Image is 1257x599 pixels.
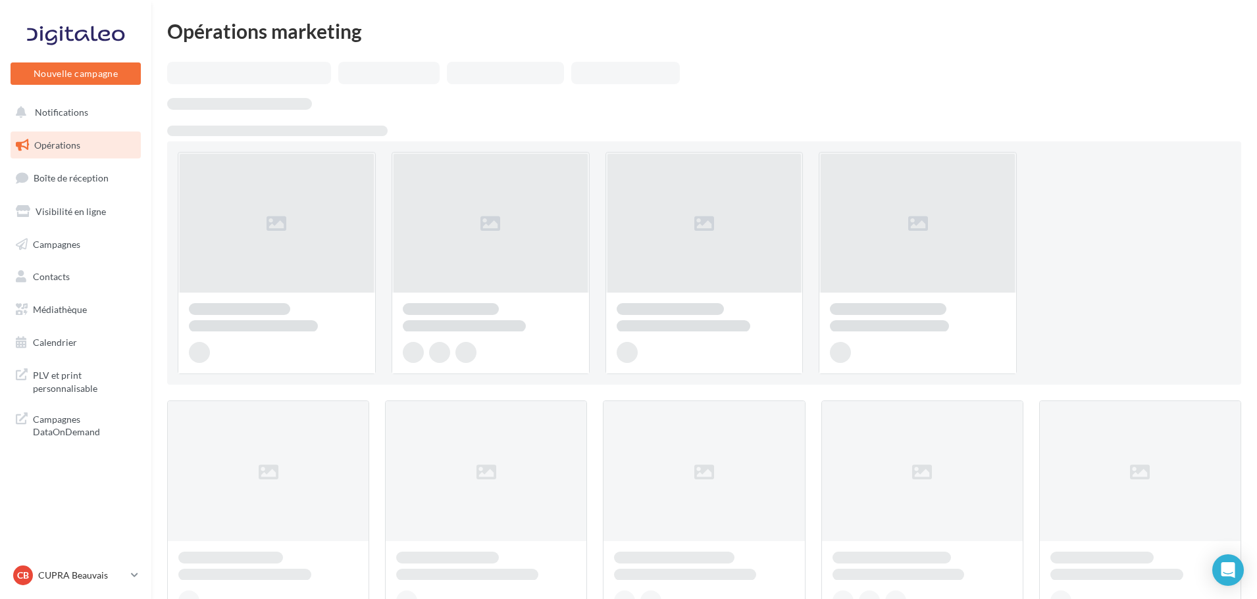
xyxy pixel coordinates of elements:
[8,329,143,356] a: Calendrier
[33,337,77,348] span: Calendrier
[34,172,109,183] span: Boîte de réception
[11,62,141,85] button: Nouvelle campagne
[38,569,126,582] p: CUPRA Beauvais
[36,206,106,217] span: Visibilité en ligne
[35,107,88,118] span: Notifications
[8,361,143,400] a: PLV et print personnalisable
[33,410,136,439] span: Campagnes DataOnDemand
[8,99,138,126] button: Notifications
[1212,554,1244,586] div: Open Intercom Messenger
[33,238,80,249] span: Campagnes
[33,366,136,395] span: PLV et print personnalisable
[8,132,143,159] a: Opérations
[17,569,29,582] span: CB
[167,21,1241,41] div: Opérations marketing
[11,563,141,588] a: CB CUPRA Beauvais
[8,164,143,192] a: Boîte de réception
[33,271,70,282] span: Contacts
[8,405,143,444] a: Campagnes DataOnDemand
[8,231,143,258] a: Campagnes
[8,198,143,226] a: Visibilité en ligne
[8,263,143,291] a: Contacts
[33,304,87,315] span: Médiathèque
[34,139,80,151] span: Opérations
[8,296,143,323] a: Médiathèque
